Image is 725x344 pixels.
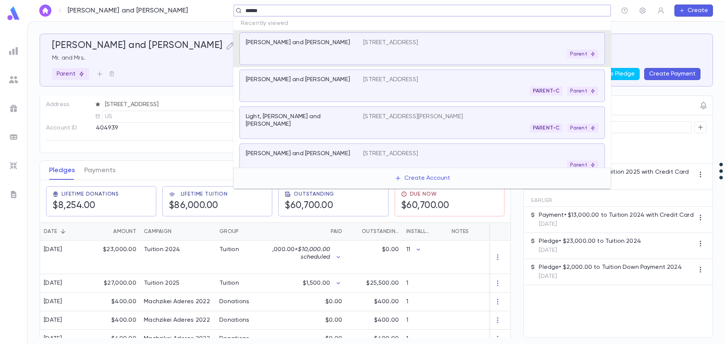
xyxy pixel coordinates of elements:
[272,222,346,241] div: Paid
[374,335,399,342] p: $400.00
[96,122,228,133] div: 404939
[44,222,57,241] div: Date
[531,197,552,204] span: Earlier
[219,246,239,253] div: Tuition
[9,161,18,170] img: imports_grey.530a8a0e642e233f2baf0ef88e8c9fcb.svg
[246,76,350,83] p: [PERSON_NAME] and [PERSON_NAME]
[325,335,342,342] p: $0.00
[403,293,448,311] div: 1
[374,316,399,324] p: $400.00
[319,225,331,238] button: Sort
[570,51,595,57] p: Parent
[448,222,542,241] div: Notes
[246,113,354,128] p: Light, [PERSON_NAME] and [PERSON_NAME]
[44,316,62,324] div: [DATE]
[264,246,330,261] p: $13,000.00
[44,335,62,342] div: [DATE]
[325,316,342,324] p: $0.00
[346,222,403,241] div: Outstanding
[539,221,693,228] p: [DATE]
[374,298,399,305] p: $400.00
[539,211,693,219] p: Payment • $13,000.00 to Tuition 2024 with Credit Card
[362,222,399,241] div: Outstanding
[530,125,563,131] span: PARENT-C
[530,88,563,94] span: PARENT-C
[410,191,437,197] span: Due Now
[6,6,21,21] img: logo
[9,133,18,142] img: batches_grey.339ca447c9d9533ef1741baa751efc33.svg
[539,264,682,271] p: Pledge • $2,000.00 to Tuition Down Payment 2024
[91,222,140,241] div: Amount
[140,222,216,241] div: Campaign
[403,222,448,241] div: Installments
[144,246,180,253] div: Tuition 2024
[325,298,342,305] p: $0.00
[46,122,89,134] p: Account ID
[567,49,599,59] div: Parent
[144,222,171,241] div: Campaign
[44,246,62,253] div: [DATE]
[382,246,399,253] p: $0.00
[406,246,410,253] p: 11
[350,225,362,238] button: Sort
[363,76,418,83] p: [STREET_ADDRESS]
[588,68,640,80] button: Create Pledge
[46,99,89,111] p: Address
[68,6,188,15] p: [PERSON_NAME] and [PERSON_NAME]
[401,200,449,211] h5: $60,700.00
[294,191,334,197] span: Outstanding
[285,200,333,211] h5: $60,700.00
[9,46,18,56] img: reports_grey.c525e4749d1bce6a11f5fe2a8de1b229.svg
[62,191,119,197] span: Lifetime Donations
[303,279,330,287] p: $1,500.00
[567,160,599,170] div: Parent
[570,125,595,131] p: Parent
[181,191,228,197] span: Lifetime Tuition
[331,222,342,241] div: Paid
[246,39,350,46] p: [PERSON_NAME] and [PERSON_NAME]
[539,238,641,245] p: Pledge • $23,000.00 to Tuition 2024
[91,293,140,311] div: $400.00
[144,335,210,342] div: Machzikei Aderes 2022
[216,222,272,241] div: Group
[406,222,432,241] div: Installments
[219,316,250,324] div: Donations
[219,335,250,342] div: Donations
[9,190,18,199] img: letters_grey.7941b92b52307dd3b8a917253454ce1c.svg
[567,123,599,133] div: Parent
[44,298,62,305] div: [DATE]
[403,274,448,293] div: 1
[52,40,223,51] h5: [PERSON_NAME] and [PERSON_NAME]
[539,168,689,176] p: Payment • $1,500.00 to Tuition 2025 with Credit Card
[219,298,250,305] div: Donations
[644,68,700,80] button: Create Payment
[57,70,85,78] p: Parent
[169,200,218,211] h5: $86,000.00
[403,311,448,330] div: 1
[102,101,266,108] span: [STREET_ADDRESS]
[9,75,18,84] img: students_grey.60c7aba0da46da39d6d829b817ac14fc.svg
[363,150,418,157] p: [STREET_ADDRESS]
[144,279,179,287] div: Tuition 2025
[91,274,140,293] div: $27,000.00
[567,86,599,96] div: Parent
[219,279,239,287] div: Tuition
[44,279,62,287] div: [DATE]
[452,222,469,241] div: Notes
[52,54,700,62] p: Mr. and Mrs.
[101,225,113,238] button: Sort
[144,298,210,305] div: Machzikei Aderes 2022
[366,279,399,287] p: $25,500.00
[570,162,595,168] p: Parent
[539,247,641,254] p: [DATE]
[49,161,75,180] button: Pledges
[9,104,18,113] img: campaigns_grey.99e729a5f7ee94e3726e6486bddda8f1.svg
[389,171,456,185] button: Create Account
[363,39,418,46] p: [STREET_ADDRESS]
[295,247,330,260] span: + $10,000.00 scheduled
[246,150,350,157] p: [PERSON_NAME] and [PERSON_NAME]
[233,17,611,30] p: Recently viewed
[144,316,210,324] div: Machzikei Aderes 2022
[40,222,91,241] div: Date
[91,241,140,274] div: $23,000.00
